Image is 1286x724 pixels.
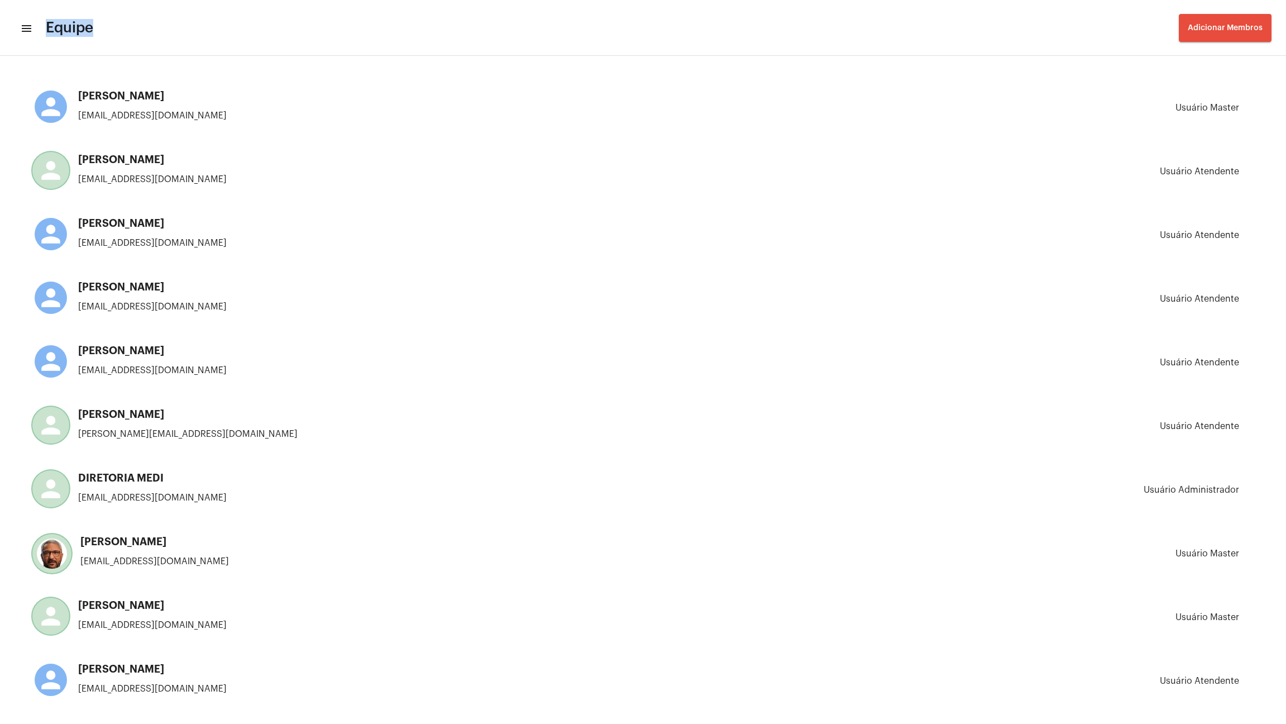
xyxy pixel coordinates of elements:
[1175,549,1239,575] p: Usuário Master
[35,473,67,505] mat-icon: person
[20,22,31,35] mat-icon: sidenav icon
[1188,24,1263,32] span: Adicionar Membros
[35,345,425,356] h3: [PERSON_NAME]
[46,19,93,37] span: Equipe
[35,365,425,375] p: [EMAIL_ADDRESS][DOMAIN_NAME]
[35,409,425,420] h3: [PERSON_NAME]
[1179,14,1271,42] button: Adicionar Membros
[1144,485,1239,512] p: Usuário Administrador
[35,600,67,632] mat-icon: person
[35,218,67,250] mat-icon: person
[35,620,425,630] p: [EMAIL_ADDRESS][DOMAIN_NAME]
[35,536,69,571] img: a51b4fe3-3845-b925-1bc9-ddb38e5af5ca.jpg
[1175,612,1239,639] p: Usuário Master
[35,664,425,675] h3: [PERSON_NAME]
[1160,294,1239,321] p: Usuário Atendente
[1160,166,1239,193] p: Usuário Atendente
[35,282,67,314] mat-icon: person
[35,684,425,694] p: [EMAIL_ADDRESS][DOMAIN_NAME]
[35,154,67,187] mat-icon: person
[1160,358,1239,384] p: Usuário Atendente
[35,556,425,566] p: [EMAIL_ADDRESS][DOMAIN_NAME]
[35,90,67,123] mat-icon: person
[1160,676,1239,703] p: Usuário Atendente
[35,345,67,378] mat-icon: person
[35,493,425,503] p: [EMAIL_ADDRESS][DOMAIN_NAME]
[35,282,425,293] h3: [PERSON_NAME]
[35,218,425,229] h3: [PERSON_NAME]
[35,473,425,484] h3: DIRETORIA MEDI
[1175,103,1239,130] p: Usuário Master
[1160,421,1239,448] p: Usuário Atendente
[35,90,425,102] h3: [PERSON_NAME]
[35,536,425,547] h3: [PERSON_NAME]
[35,154,425,165] h3: [PERSON_NAME]
[1160,230,1239,257] p: Usuário Atendente
[35,238,425,248] p: [EMAIL_ADDRESS][DOMAIN_NAME]
[35,600,425,611] h3: [PERSON_NAME]
[35,174,425,184] p: [EMAIL_ADDRESS][DOMAIN_NAME]
[35,409,67,441] mat-icon: person
[35,111,425,121] p: [EMAIL_ADDRESS][DOMAIN_NAME]
[35,664,67,696] mat-icon: person
[35,429,425,439] p: [PERSON_NAME][EMAIL_ADDRESS][DOMAIN_NAME]
[35,302,425,312] p: [EMAIL_ADDRESS][DOMAIN_NAME]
